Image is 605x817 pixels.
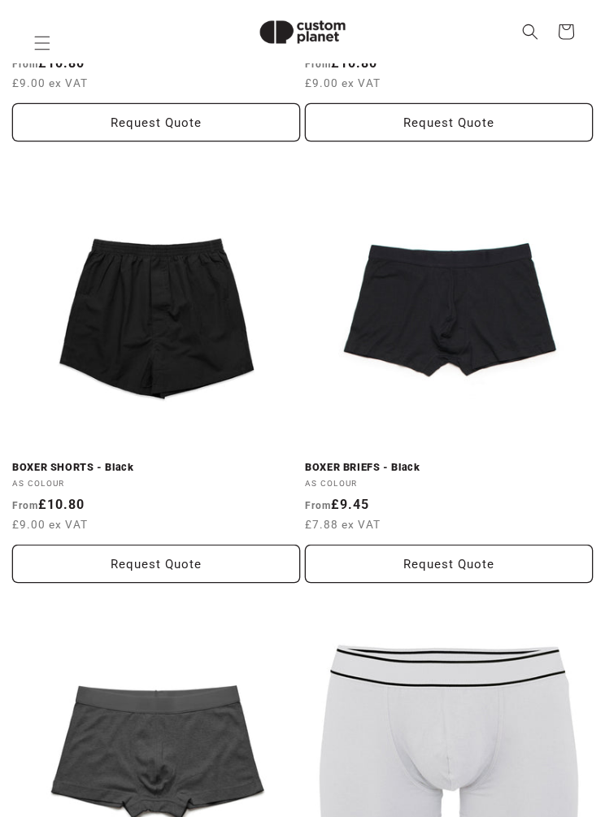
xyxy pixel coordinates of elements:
[12,103,300,141] button: Request Quote
[305,461,593,474] a: BOXER BRIEFS - Black
[12,545,300,583] button: Request Quote
[305,103,593,141] button: Request Quote
[246,7,359,58] img: Custom Planet
[24,25,60,61] summary: Menu
[12,461,300,474] a: BOXER SHORTS - Black
[305,545,593,583] button: Request Quote
[512,14,548,50] summary: Search
[326,641,605,817] iframe: Chat Widget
